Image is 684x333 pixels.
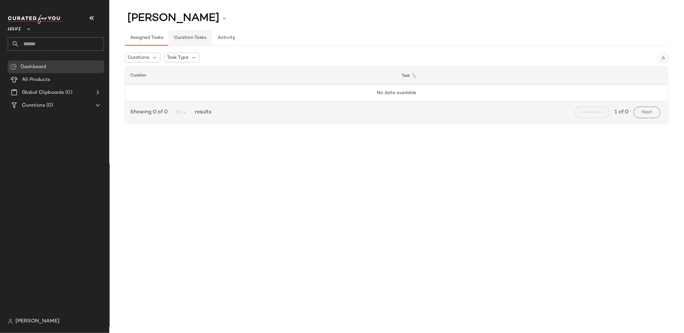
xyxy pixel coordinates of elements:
[10,64,17,70] img: svg%3e
[8,22,21,33] span: Lulus
[128,54,149,61] span: Curations
[397,67,669,85] th: Task
[642,110,652,115] span: Next
[22,89,64,96] span: Global Clipboards
[192,109,211,116] span: results
[45,102,53,109] span: (0)
[22,102,45,109] span: Curations
[130,109,170,116] span: Showing 0 of 0
[217,35,235,40] span: Activity
[21,63,46,71] span: Dashboard
[167,54,189,61] span: Task Type
[615,109,629,116] span: 1 of 0
[127,12,219,24] span: [PERSON_NAME]
[130,35,163,40] span: Assigned Tasks
[8,15,62,24] img: cfy_white_logo.C9jOOHJF.svg
[8,319,13,324] img: svg%3e
[125,85,668,101] td: No data available
[174,35,206,40] span: Curation Tasks
[125,67,397,85] th: Curation
[22,76,50,83] span: All Products
[15,318,59,325] span: [PERSON_NAME]
[661,55,666,60] img: svg%3e
[64,89,72,96] span: (0)
[634,107,661,118] button: Next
